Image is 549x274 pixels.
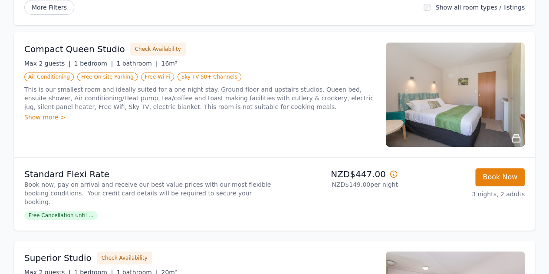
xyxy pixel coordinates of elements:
p: 3 nights, 2 adults [405,190,525,198]
label: Show all room types / listings [436,4,525,11]
p: This is our smallest room and ideally suited for a one night stay. Ground floor and upstairs stud... [24,85,375,111]
span: Free On-site Parking [77,73,138,81]
span: 16m² [161,60,177,67]
button: Check Availability [97,251,152,264]
span: 1 bedroom | [74,60,113,67]
button: Check Availability [130,43,186,56]
span: Air Conditioning [24,73,74,81]
div: Show more > [24,113,375,122]
button: Book Now [475,168,525,186]
span: Max 2 guests | [24,60,71,67]
p: Book now, pay on arrival and receive our best value prices with our most flexible booking conditi... [24,180,271,206]
h3: Compact Queen Studio [24,43,125,55]
p: Standard Flexi Rate [24,168,271,180]
span: Free Wi-Fi [141,73,174,81]
h3: Superior Studio [24,252,92,264]
span: Sky TV 50+ Channels [178,73,241,81]
p: NZD$149.00 per night [278,180,398,189]
span: 1 bathroom | [116,60,158,67]
p: NZD$447.00 [278,168,398,180]
span: Free Cancellation until ... [24,211,98,220]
